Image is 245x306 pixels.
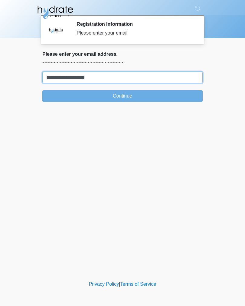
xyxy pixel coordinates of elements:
button: Continue [42,90,203,102]
img: Agent Avatar [47,21,65,39]
a: Privacy Policy [89,281,119,287]
img: Hydrate IV Bar - Fort Collins Logo [36,5,74,20]
a: Terms of Service [120,281,156,287]
h2: Please enter your email address. [42,51,203,57]
p: ~~~~~~~~~~~~~~~~~~~~~~~~~~~~~ [42,59,203,67]
a: | [119,281,120,287]
div: Please enter your email [77,29,194,37]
